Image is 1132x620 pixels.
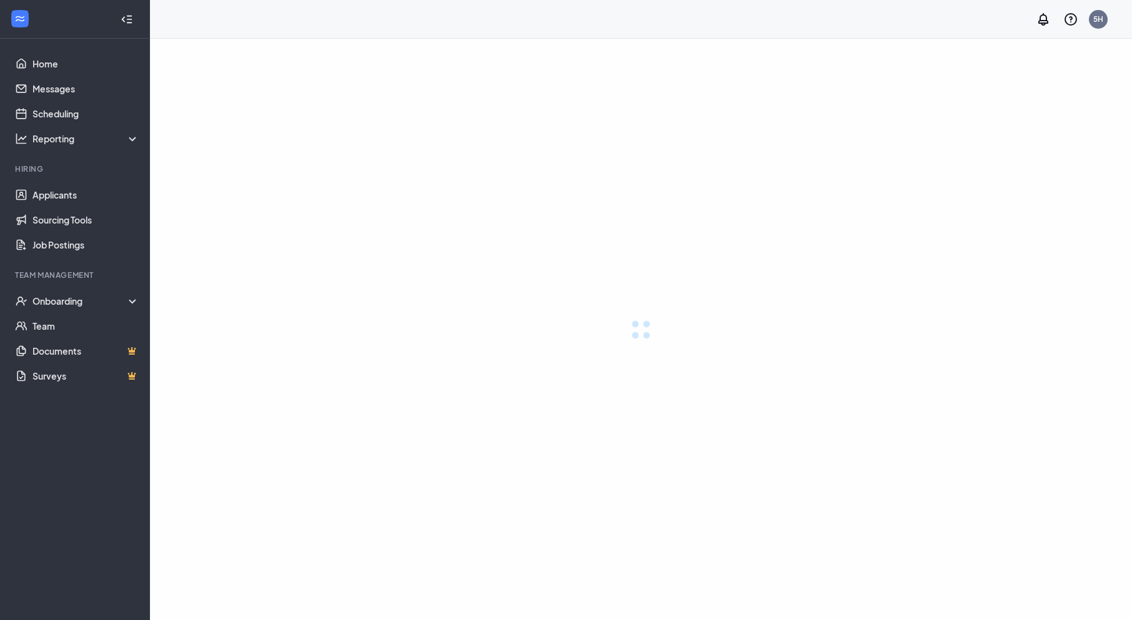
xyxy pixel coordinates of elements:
[15,270,137,280] div: Team Management
[32,76,139,101] a: Messages
[32,207,139,232] a: Sourcing Tools
[15,164,137,174] div: Hiring
[14,12,26,25] svg: WorkstreamLogo
[32,363,139,388] a: SurveysCrown
[32,101,139,126] a: Scheduling
[32,338,139,363] a: DocumentsCrown
[1063,12,1078,27] svg: QuestionInfo
[1036,12,1051,27] svg: Notifications
[32,313,139,338] a: Team
[32,132,140,145] div: Reporting
[32,182,139,207] a: Applicants
[121,13,133,26] svg: Collapse
[32,51,139,76] a: Home
[1093,14,1103,24] div: 5H
[32,232,139,257] a: Job Postings
[15,132,27,145] svg: Analysis
[32,295,140,307] div: Onboarding
[15,295,27,307] svg: UserCheck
